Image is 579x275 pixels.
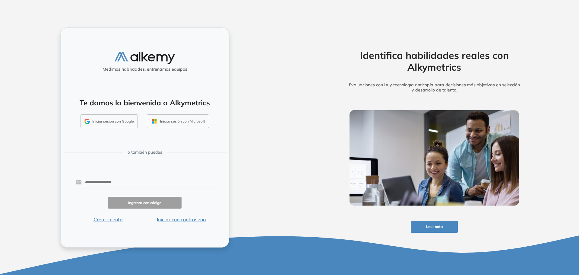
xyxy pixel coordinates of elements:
[470,205,579,275] iframe: Chat Widget
[68,98,221,107] h4: Te damos la bienvenida a Alkymetrics
[350,110,519,206] img: img-more-info
[340,50,528,73] h2: Identifica habilidades reales con Alkymetrics
[151,118,158,125] img: OUTLOOK_ICON
[145,216,218,223] button: Iniciar con contraseña
[108,197,182,209] button: Ingresar con código
[71,216,145,223] button: Crear cuenta
[147,114,209,128] button: Iniciar sesión con Microsoft
[340,82,528,93] h5: Evaluaciones con IA y tecnología anticopia para decisiones más objetivas en selección y desarroll...
[81,114,138,128] button: Iniciar sesión con Google
[411,221,458,233] button: Leer nota
[470,205,579,275] div: Widget de chat
[63,67,226,72] h5: Medimos habilidades, entrenamos equipos
[128,149,162,155] span: o también puedes
[84,119,90,124] img: GMAIL_ICON
[115,52,175,64] img: logo-alkemy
